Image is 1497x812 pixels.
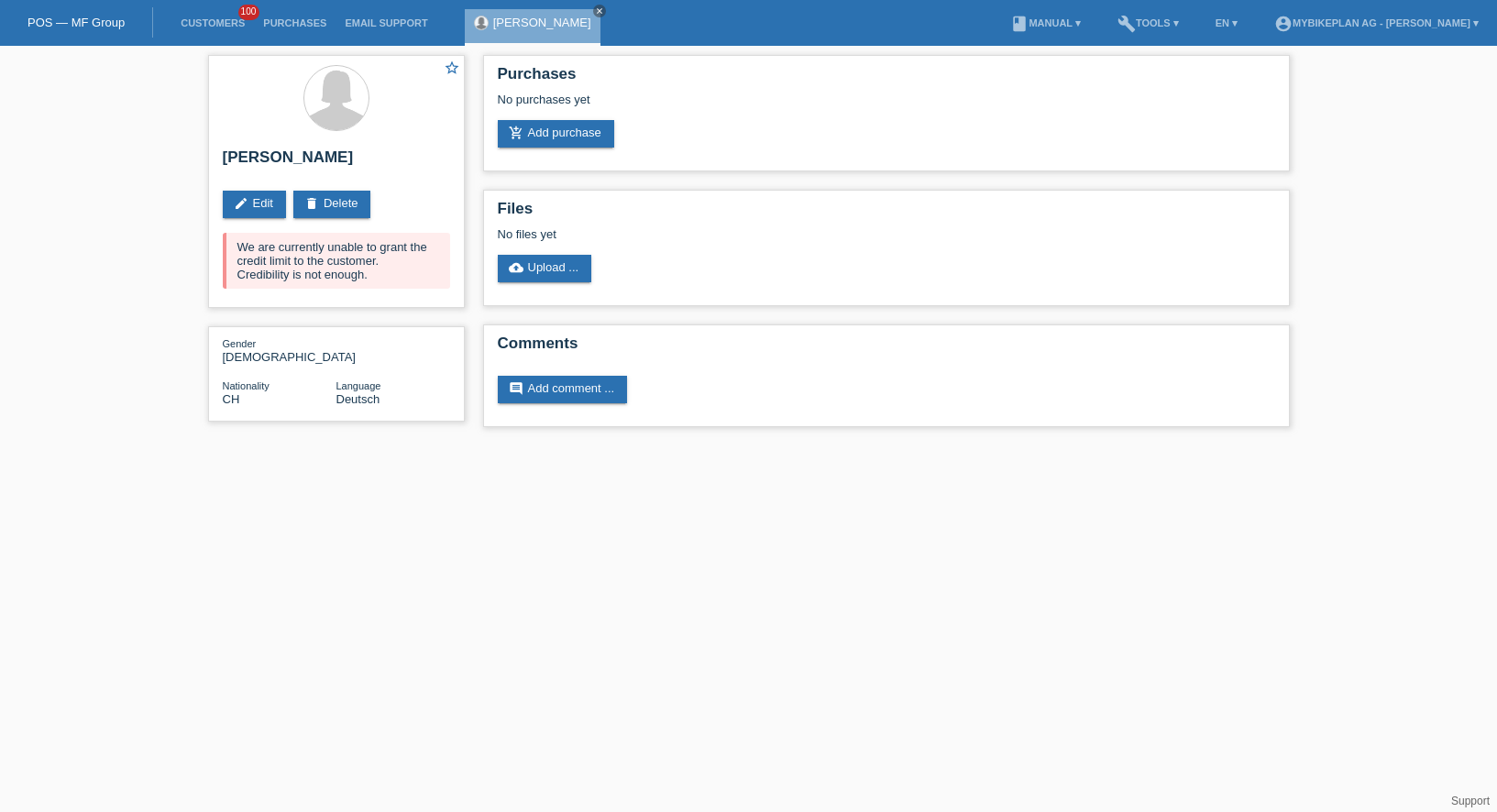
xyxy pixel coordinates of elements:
[223,392,240,406] span: Switzerland
[254,17,336,28] a: Purchases
[509,126,523,140] i: add_shopping_cart
[509,381,523,396] i: comment
[28,16,125,29] a: POS — MF Group
[293,191,371,218] a: deleteDelete
[223,380,270,391] span: Nationality
[498,335,1275,362] h2: Comments
[238,5,260,20] span: 100
[234,196,248,211] i: edit
[171,17,254,28] a: Customers
[595,6,604,16] i: close
[336,380,381,391] span: Language
[1108,17,1188,28] a: buildTools ▾
[223,338,257,349] span: Gender
[1451,795,1490,807] a: Support
[493,16,591,29] a: [PERSON_NAME]
[509,260,523,275] i: cloud_upload
[498,227,1058,241] div: No files yet
[1274,15,1293,33] i: account_circle
[498,255,592,282] a: cloud_uploadUpload ...
[1206,17,1247,28] a: EN ▾
[1117,15,1136,33] i: build
[1001,17,1090,28] a: bookManual ▾
[1010,15,1029,33] i: book
[498,93,1275,120] div: No purchases yet
[304,196,319,211] i: delete
[336,17,436,28] a: Email Support
[444,60,460,76] i: star_border
[498,376,628,403] a: commentAdd comment ...
[498,120,614,148] a: add_shopping_cartAdd purchase
[336,392,380,406] span: Deutsch
[498,200,1275,227] h2: Files
[593,5,606,17] a: close
[1265,17,1488,28] a: account_circleMybikeplan AG - [PERSON_NAME] ▾
[498,65,1275,93] h2: Purchases
[223,148,450,176] h2: [PERSON_NAME]
[223,191,286,218] a: editEdit
[444,60,460,79] a: star_border
[223,233,450,289] div: We are currently unable to grant the credit limit to the customer. Credibility is not enough.
[223,336,336,364] div: [DEMOGRAPHIC_DATA]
